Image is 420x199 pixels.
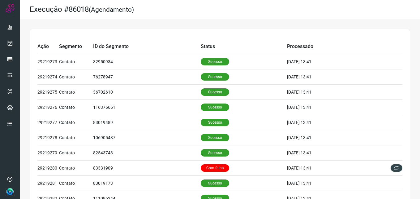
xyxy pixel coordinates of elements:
[59,39,93,54] td: Segmento
[59,54,93,69] td: Contato
[201,134,229,141] p: Sucesso
[59,69,93,85] td: Contato
[201,58,229,65] p: Sucesso
[5,4,15,13] img: Logo
[59,100,93,115] td: Contato
[59,161,93,176] td: Contato
[37,145,59,161] td: 29219279
[89,6,134,13] small: (Agendamento)
[201,39,287,54] td: Status
[37,85,59,100] td: 29219275
[59,115,93,130] td: Contato
[37,69,59,85] td: 29219274
[287,54,367,69] td: [DATE] 13:41
[37,115,59,130] td: 29219277
[93,115,201,130] td: 83019489
[59,176,93,191] td: Contato
[287,130,367,145] td: [DATE] 13:41
[93,69,201,85] td: 76278947
[37,54,59,69] td: 29219273
[59,85,93,100] td: Contato
[93,176,201,191] td: 83019173
[287,176,367,191] td: [DATE] 13:41
[287,69,367,85] td: [DATE] 13:41
[93,145,201,161] td: 82543743
[287,145,367,161] td: [DATE] 13:41
[93,54,201,69] td: 32950934
[37,176,59,191] td: 29219281
[93,100,201,115] td: 116376661
[37,100,59,115] td: 29219276
[287,115,367,130] td: [DATE] 13:41
[59,130,93,145] td: Contato
[287,39,367,54] td: Processado
[201,149,229,157] p: Sucesso
[6,188,14,195] img: d1faacb7788636816442e007acca7356.jpg
[201,73,229,81] p: Sucesso
[93,130,201,145] td: 106905487
[37,130,59,145] td: 29219278
[201,104,229,111] p: Sucesso
[201,179,229,187] p: Sucesso
[93,85,201,100] td: 36702610
[287,100,367,115] td: [DATE] 13:41
[37,161,59,176] td: 29219280
[201,119,229,126] p: Sucesso
[201,164,229,172] p: Com falha
[287,85,367,100] td: [DATE] 13:41
[93,161,201,176] td: 83331909
[201,88,229,96] p: Sucesso
[37,39,59,54] td: Ação
[287,161,367,176] td: [DATE] 13:41
[59,145,93,161] td: Contato
[30,5,134,14] h2: Execução #86018
[93,39,201,54] td: ID do Segmento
